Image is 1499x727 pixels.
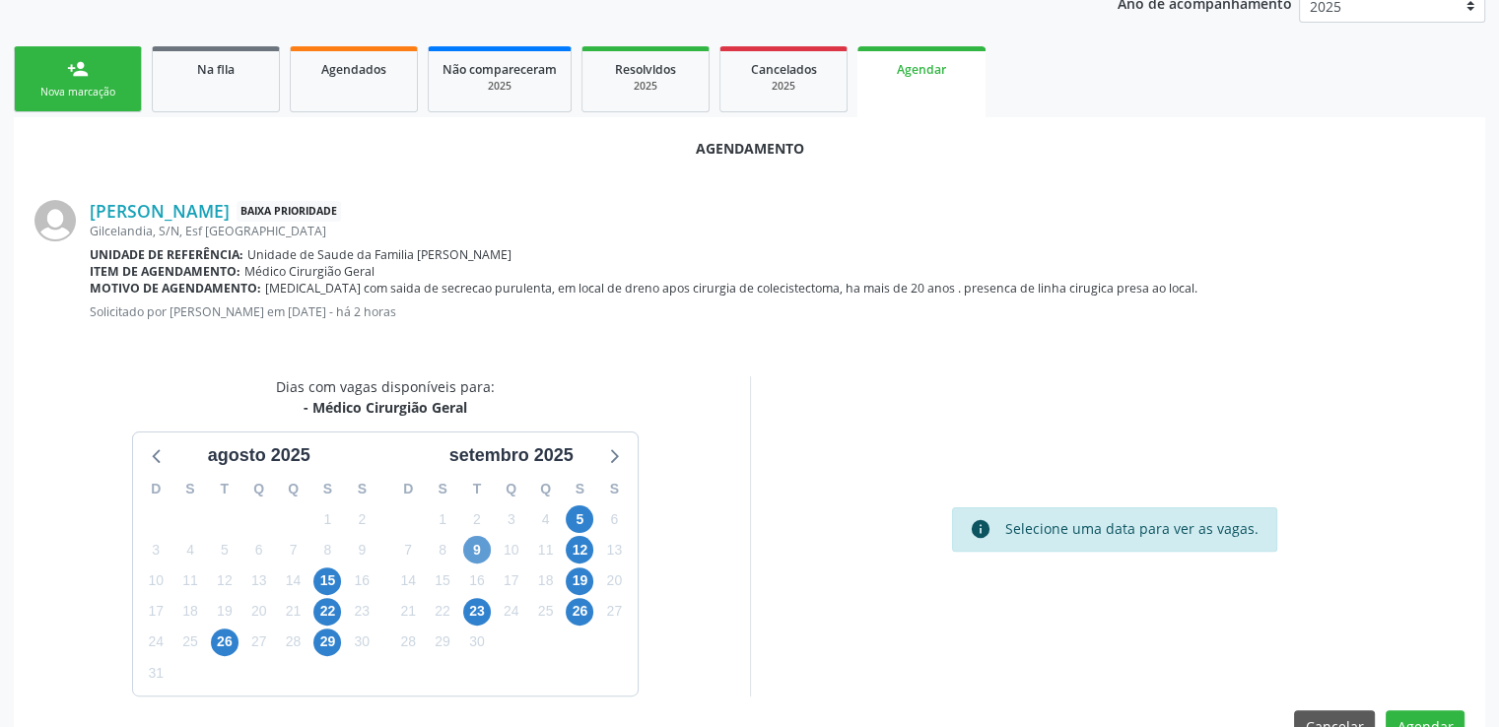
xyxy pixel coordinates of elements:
span: segunda-feira, 25 de agosto de 2025 [176,628,204,656]
span: quarta-feira, 3 de setembro de 2025 [498,505,525,533]
b: Motivo de agendamento: [90,280,261,297]
span: terça-feira, 26 de agosto de 2025 [211,628,238,656]
span: [MEDICAL_DATA] com saida de secrecao purulenta, em local de dreno apos cirurgia de colecistectoma... [265,280,1197,297]
span: domingo, 21 de setembro de 2025 [394,598,422,626]
span: quinta-feira, 11 de setembro de 2025 [532,536,560,563]
span: sexta-feira, 12 de setembro de 2025 [566,536,593,563]
div: Q [528,474,563,504]
span: terça-feira, 16 de setembro de 2025 [463,567,491,595]
span: sábado, 16 de agosto de 2025 [348,567,375,595]
span: domingo, 24 de agosto de 2025 [142,628,170,656]
span: sexta-feira, 19 de setembro de 2025 [566,567,593,595]
span: Agendar [897,61,946,78]
span: quinta-feira, 18 de setembro de 2025 [532,567,560,595]
div: Q [494,474,528,504]
span: domingo, 14 de setembro de 2025 [394,567,422,595]
span: sexta-feira, 29 de agosto de 2025 [313,628,341,656]
span: Agendados [321,61,386,78]
span: sábado, 13 de setembro de 2025 [600,536,628,563]
span: sábado, 20 de setembro de 2025 [600,567,628,595]
b: Item de agendamento: [90,263,240,280]
div: D [391,474,426,504]
div: S [426,474,460,504]
div: Agendamento [34,138,1465,159]
span: segunda-feira, 4 de agosto de 2025 [176,536,204,563]
span: quarta-feira, 10 de setembro de 2025 [498,536,525,563]
span: sábado, 27 de setembro de 2025 [600,598,628,626]
span: domingo, 31 de agosto de 2025 [142,659,170,687]
span: terça-feira, 9 de setembro de 2025 [463,536,491,563]
span: quarta-feira, 6 de agosto de 2025 [245,536,273,563]
span: sexta-feira, 15 de agosto de 2025 [313,567,341,595]
span: quinta-feira, 28 de agosto de 2025 [280,628,307,656]
span: quinta-feira, 21 de agosto de 2025 [280,598,307,626]
span: domingo, 17 de agosto de 2025 [142,598,170,626]
div: 2025 [443,79,557,94]
span: segunda-feira, 8 de setembro de 2025 [429,536,456,563]
div: S [597,474,632,504]
img: img [34,200,76,241]
div: agosto 2025 [200,442,318,469]
span: sábado, 9 de agosto de 2025 [348,536,375,563]
span: segunda-feira, 22 de setembro de 2025 [429,598,456,626]
span: quinta-feira, 25 de setembro de 2025 [532,598,560,626]
span: quarta-feira, 17 de setembro de 2025 [498,567,525,595]
a: [PERSON_NAME] [90,200,230,222]
span: domingo, 10 de agosto de 2025 [142,567,170,595]
span: terça-feira, 19 de agosto de 2025 [211,598,238,626]
div: - Médico Cirurgião Geral [276,397,495,418]
span: terça-feira, 30 de setembro de 2025 [463,628,491,656]
span: Unidade de Saude da Familia [PERSON_NAME] [247,246,511,263]
span: terça-feira, 2 de setembro de 2025 [463,505,491,533]
span: Na fila [197,61,235,78]
div: 2025 [734,79,833,94]
span: quinta-feira, 14 de agosto de 2025 [280,567,307,595]
span: terça-feira, 12 de agosto de 2025 [211,567,238,595]
span: sexta-feira, 1 de agosto de 2025 [313,505,341,533]
span: quarta-feira, 27 de agosto de 2025 [245,628,273,656]
span: domingo, 3 de agosto de 2025 [142,536,170,563]
span: segunda-feira, 15 de setembro de 2025 [429,567,456,595]
span: quarta-feira, 20 de agosto de 2025 [245,598,273,626]
div: person_add [67,58,89,80]
div: S [310,474,345,504]
span: terça-feira, 23 de setembro de 2025 [463,598,491,626]
div: Nova marcação [29,85,127,99]
span: Médico Cirurgião Geral [244,263,375,280]
div: T [459,474,494,504]
span: segunda-feira, 11 de agosto de 2025 [176,567,204,595]
div: setembro 2025 [442,442,581,469]
b: Unidade de referência: [90,246,243,263]
span: sábado, 2 de agosto de 2025 [348,505,375,533]
div: S [173,474,208,504]
div: Q [276,474,310,504]
div: Gilcelandia, S/N, Esf [GEOGRAPHIC_DATA] [90,223,1465,239]
span: sexta-feira, 22 de agosto de 2025 [313,598,341,626]
span: segunda-feira, 18 de agosto de 2025 [176,598,204,626]
div: S [563,474,597,504]
div: Q [241,474,276,504]
span: terça-feira, 5 de agosto de 2025 [211,536,238,563]
span: Não compareceram [443,61,557,78]
span: sábado, 23 de agosto de 2025 [348,598,375,626]
div: Dias com vagas disponíveis para: [276,376,495,418]
span: sexta-feira, 26 de setembro de 2025 [566,598,593,626]
span: Resolvidos [615,61,676,78]
span: sábado, 30 de agosto de 2025 [348,628,375,656]
div: Selecione uma data para ver as vagas. [1005,518,1259,540]
span: quarta-feira, 13 de agosto de 2025 [245,567,273,595]
i: info [970,518,991,540]
div: S [345,474,379,504]
p: Solicitado por [PERSON_NAME] em [DATE] - há 2 horas [90,303,1465,320]
span: sexta-feira, 5 de setembro de 2025 [566,505,593,533]
span: sexta-feira, 8 de agosto de 2025 [313,536,341,563]
span: quarta-feira, 24 de setembro de 2025 [498,598,525,626]
span: domingo, 7 de setembro de 2025 [394,536,422,563]
span: quinta-feira, 4 de setembro de 2025 [532,505,560,533]
span: Cancelados [751,61,817,78]
span: Baixa Prioridade [237,201,341,222]
span: domingo, 28 de setembro de 2025 [394,628,422,656]
div: T [207,474,241,504]
span: segunda-feira, 29 de setembro de 2025 [429,628,456,656]
div: D [139,474,173,504]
